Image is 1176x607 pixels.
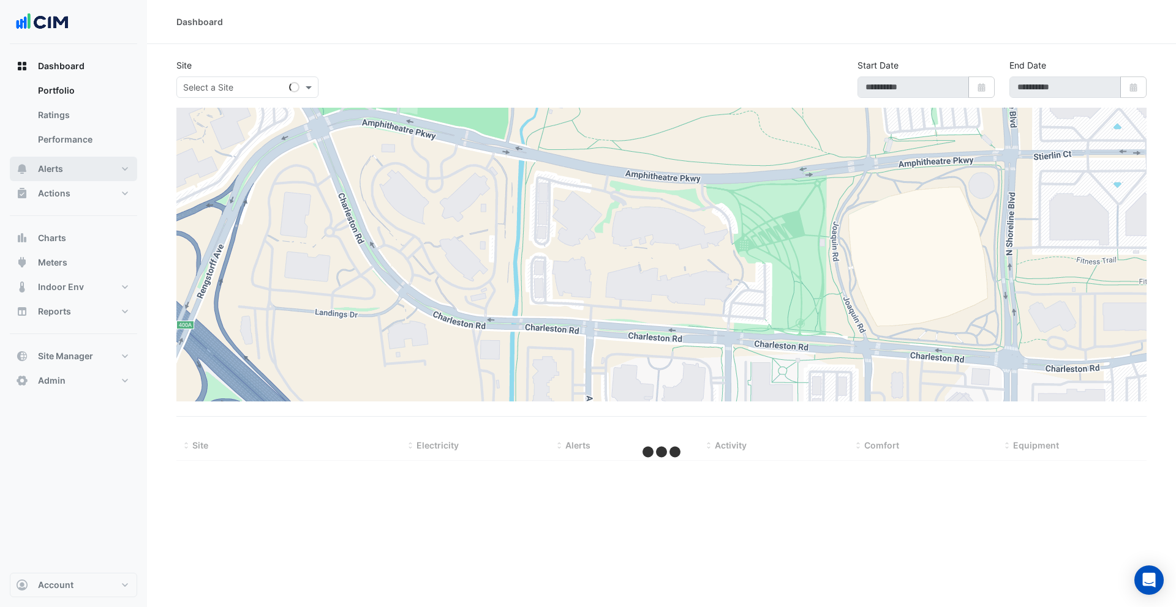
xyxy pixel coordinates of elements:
[565,440,590,450] span: Alerts
[10,250,137,275] button: Meters
[38,374,66,387] span: Admin
[192,440,208,450] span: Site
[28,127,137,152] a: Performance
[10,344,137,368] button: Site Manager
[16,187,28,199] app-icon: Actions
[16,281,28,293] app-icon: Indoor Env
[10,299,137,324] button: Reports
[38,232,66,244] span: Charts
[10,78,137,157] div: Dashboard
[16,305,28,318] app-icon: Reports
[16,374,28,387] app-icon: Admin
[715,440,747,450] span: Activity
[38,163,63,175] span: Alerts
[10,181,137,206] button: Actions
[858,59,899,72] label: Start Date
[10,275,137,299] button: Indoor Env
[16,350,28,362] app-icon: Site Manager
[417,440,459,450] span: Electricity
[38,350,93,362] span: Site Manager
[16,232,28,244] app-icon: Charts
[176,15,223,28] div: Dashboard
[10,54,137,78] button: Dashboard
[28,78,137,103] a: Portfolio
[1134,565,1164,595] div: Open Intercom Messenger
[38,187,70,199] span: Actions
[28,103,137,127] a: Ratings
[16,60,28,72] app-icon: Dashboard
[38,60,85,72] span: Dashboard
[176,59,192,72] label: Site
[1009,59,1046,72] label: End Date
[1013,440,1059,450] span: Equipment
[38,305,71,318] span: Reports
[10,226,137,250] button: Charts
[38,256,67,269] span: Meters
[38,579,73,591] span: Account
[16,163,28,175] app-icon: Alerts
[10,157,137,181] button: Alerts
[10,368,137,393] button: Admin
[864,440,899,450] span: Comfort
[15,10,70,34] img: Company Logo
[10,573,137,597] button: Account
[38,281,84,293] span: Indoor Env
[16,256,28,269] app-icon: Meters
